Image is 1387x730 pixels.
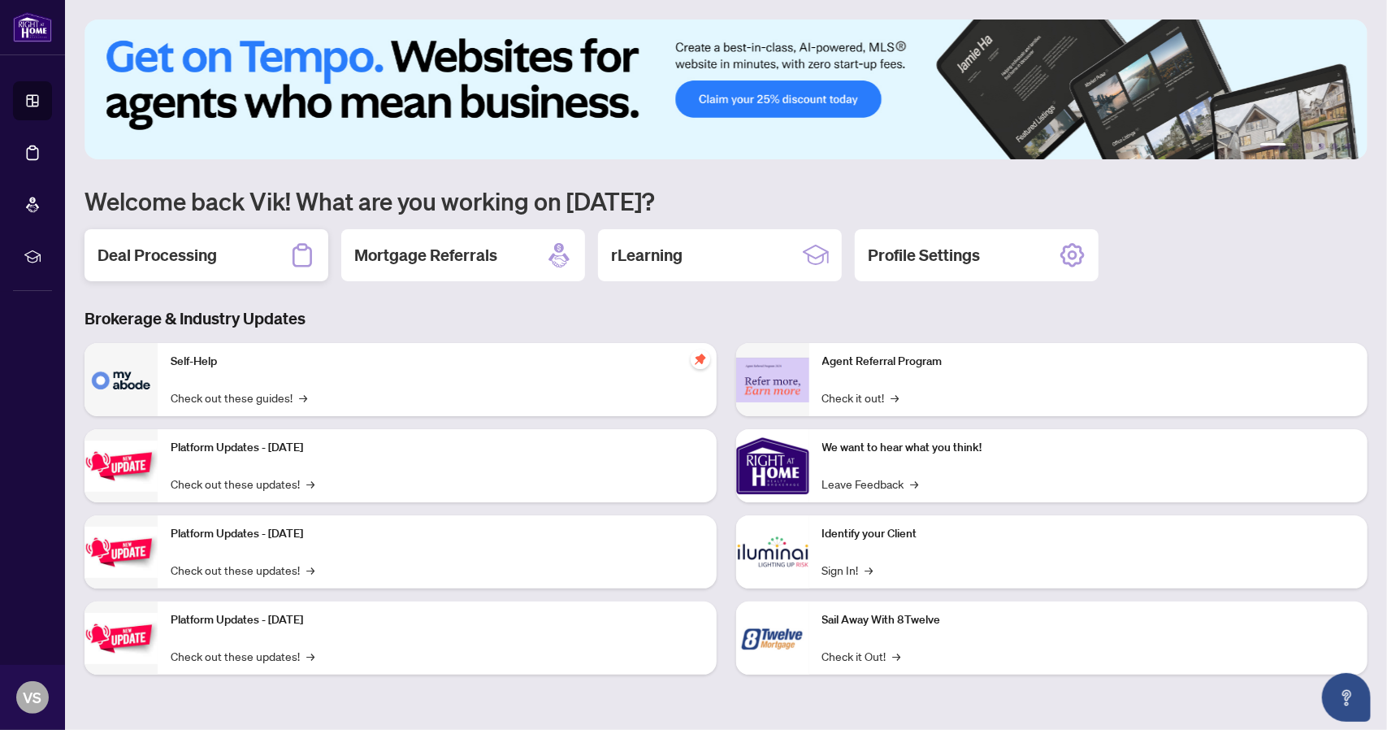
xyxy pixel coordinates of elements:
button: 2 [1293,143,1299,150]
a: Check out these updates!→ [171,475,314,493]
p: We want to hear what you think! [822,439,1355,457]
img: We want to hear what you think! [736,429,809,502]
p: Platform Updates - [DATE] [171,439,704,457]
a: Sign In!→ [822,561,873,579]
img: Slide 0 [85,20,1367,159]
span: → [893,647,901,665]
button: 4 [1319,143,1325,150]
img: Agent Referral Program [736,358,809,402]
span: → [299,389,307,406]
a: Check out these updates!→ [171,561,314,579]
span: → [865,561,873,579]
a: Check out these guides!→ [171,389,307,406]
p: Platform Updates - [DATE] [171,525,704,543]
h3: Brokerage & Industry Updates [85,307,1367,330]
h2: Deal Processing [98,244,217,267]
span: → [306,561,314,579]
span: pushpin [691,350,710,369]
p: Platform Updates - [DATE] [171,611,704,629]
button: 6 [1345,143,1351,150]
span: VS [24,686,42,709]
img: Platform Updates - June 23, 2025 [85,613,158,664]
button: Open asap [1322,673,1371,722]
p: Identify your Client [822,525,1355,543]
button: 3 [1306,143,1312,150]
img: logo [13,12,52,42]
img: Platform Updates - July 8, 2025 [85,527,158,578]
span: → [306,475,314,493]
h2: rLearning [611,244,683,267]
img: Self-Help [85,343,158,416]
p: Sail Away With 8Twelve [822,611,1355,629]
span: → [891,389,899,406]
a: Leave Feedback→ [822,475,919,493]
button: 1 [1260,143,1286,150]
span: → [911,475,919,493]
h1: Welcome back Vik! What are you working on [DATE]? [85,185,1367,216]
span: → [306,647,314,665]
h2: Mortgage Referrals [354,244,497,267]
h2: Profile Settings [868,244,980,267]
img: Platform Updates - July 21, 2025 [85,441,158,492]
img: Sail Away With 8Twelve [736,602,809,675]
a: Check it Out!→ [822,647,901,665]
p: Agent Referral Program [822,353,1355,371]
img: Identify your Client [736,515,809,589]
button: 5 [1332,143,1338,150]
a: Check it out!→ [822,389,899,406]
p: Self-Help [171,353,704,371]
a: Check out these updates!→ [171,647,314,665]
